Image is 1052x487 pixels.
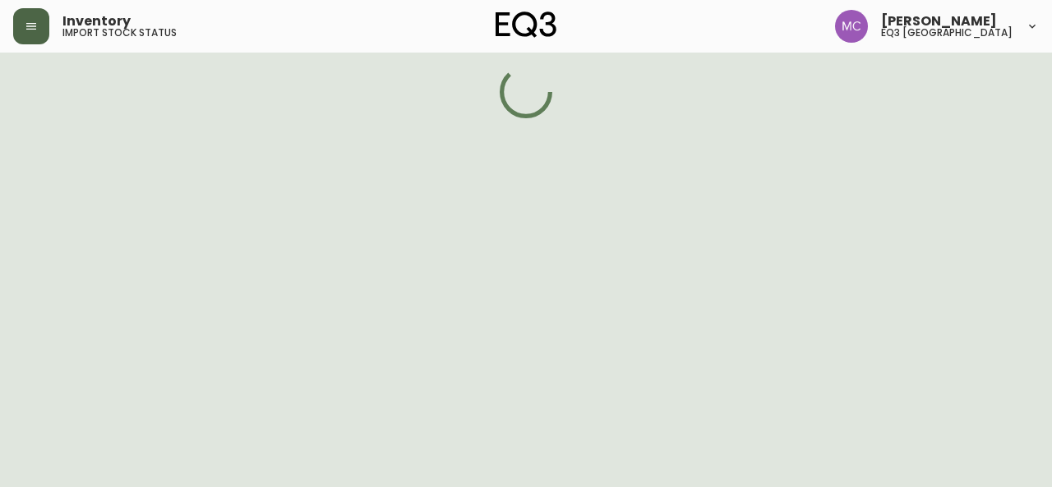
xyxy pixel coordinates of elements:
span: [PERSON_NAME] [881,15,997,28]
img: 6dbdb61c5655a9a555815750a11666cc [835,10,868,43]
h5: import stock status [62,28,177,38]
span: Inventory [62,15,131,28]
h5: eq3 [GEOGRAPHIC_DATA] [881,28,1013,38]
img: logo [496,11,556,38]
